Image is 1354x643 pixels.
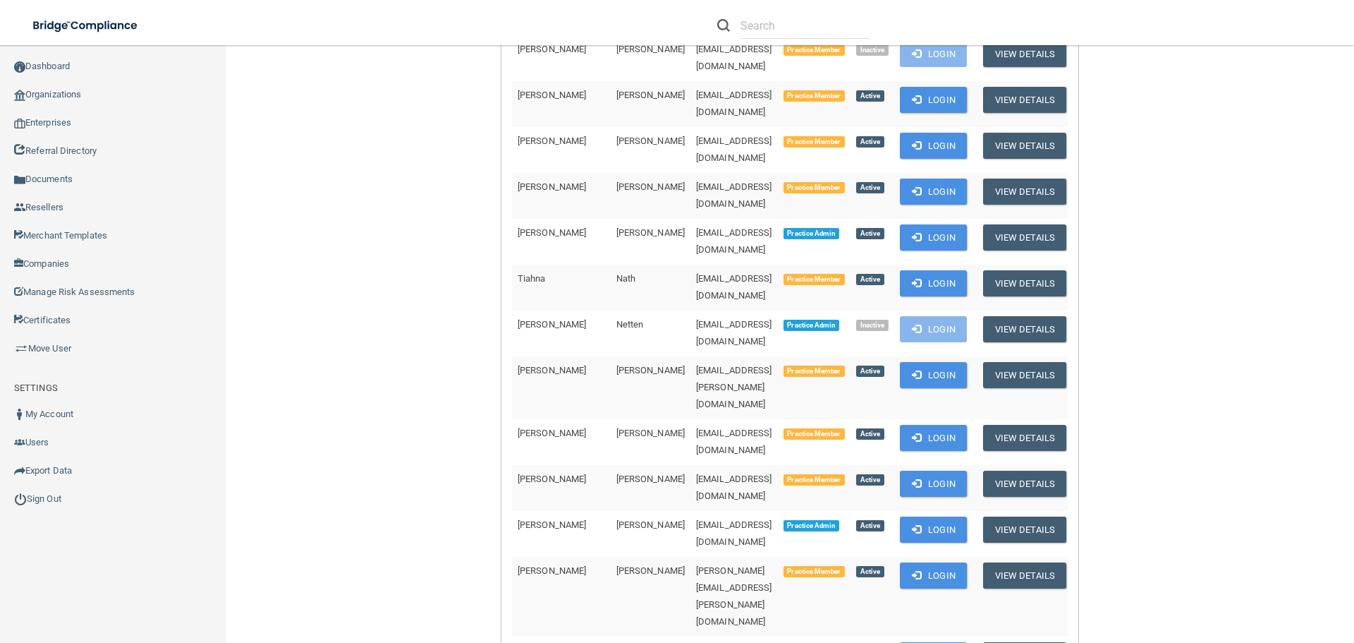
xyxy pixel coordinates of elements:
span: Active [856,520,884,531]
button: View Details [983,41,1066,67]
img: enterprise.0d942306.png [14,119,25,128]
span: Practice Member [783,90,845,102]
span: Active [856,136,884,148]
span: [PERSON_NAME] [616,474,685,484]
button: View Details [983,425,1066,451]
button: View Details [983,87,1066,113]
button: Login [900,87,967,113]
button: Login [900,517,967,543]
img: ic_reseller.de258add.png [14,202,25,213]
button: View Details [983,471,1066,497]
span: [PERSON_NAME] [518,136,586,146]
span: Practice Member [783,428,845,440]
span: Practice Member [783,366,845,377]
span: [PERSON_NAME] [518,365,586,375]
span: Practice Member [783,474,845,486]
span: [PERSON_NAME] [518,519,586,530]
span: [EMAIL_ADDRESS][DOMAIN_NAME] [696,474,772,501]
img: bridge_compliance_login_screen.278c3ca4.svg [21,11,151,40]
span: Practice Member [783,136,845,148]
span: Netten [616,319,644,330]
span: [PERSON_NAME] [518,319,586,330]
span: Inactive [856,320,889,331]
span: [EMAIL_ADDRESS][DOMAIN_NAME] [696,428,772,455]
span: [PERSON_NAME] [616,519,685,530]
span: Active [856,228,884,239]
span: [EMAIL_ADDRESS][DOMAIN_NAME] [696,319,772,347]
img: ic_user_dark.df1a06c3.png [14,409,25,420]
img: ic-search.3b580494.png [717,19,730,32]
span: [EMAIL_ADDRESS][DOMAIN_NAME] [696,90,772,117]
button: Login [900,316,967,342]
span: [PERSON_NAME] [616,227,685,238]
button: Login [900,362,967,388]
span: [EMAIL_ADDRESS][PERSON_NAME][DOMAIN_NAME] [696,365,772,409]
img: organization-icon.f8decf85.png [14,90,25,101]
button: Login [900,270,967,296]
span: [EMAIL_ADDRESS][DOMAIN_NAME] [696,519,772,547]
button: Login [900,563,967,589]
span: Nath [616,273,635,284]
input: Search [740,13,870,39]
span: Active [856,366,884,377]
span: [PERSON_NAME] [616,565,685,576]
button: View Details [983,224,1066,251]
span: [PERSON_NAME] [616,428,685,438]
button: View Details [983,362,1066,388]
span: Active [856,428,884,440]
span: [PERSON_NAME] [616,136,685,146]
span: Active [856,182,884,193]
span: Active [856,566,884,577]
button: View Details [983,316,1066,342]
img: briefcase.64adab9b.png [14,342,28,356]
span: Practice Admin [783,320,839,331]
span: [PERSON_NAME] [518,474,586,484]
button: Login [900,425,967,451]
span: Active [856,90,884,102]
span: [PERSON_NAME] [616,181,685,192]
button: Login [900,224,967,251]
span: [PERSON_NAME] [518,181,586,192]
button: View Details [983,133,1066,159]
button: Login [900,133,967,159]
span: [PERSON_NAME] [616,90,685,100]
button: Login [900,179,967,205]
label: SETTINGS [14,380,58,397]
span: Practice Admin [783,228,839,239]
button: View Details [983,179,1066,205]
button: View Details [983,270,1066,296]
img: icon-documents.8dae5593.png [14,174,25,186]
img: icon-users.e205127d.png [14,437,25,448]
span: Practice Member [783,182,845,193]
span: [PERSON_NAME] [616,365,685,375]
img: ic_dashboard_dark.d01f4a41.png [14,61,25,73]
img: ic_power_dark.7ecde6b1.png [14,493,27,505]
span: [EMAIL_ADDRESS][DOMAIN_NAME] [696,136,772,163]
span: [PERSON_NAME][EMAIL_ADDRESS][PERSON_NAME][DOMAIN_NAME] [696,565,772,627]
span: [PERSON_NAME] [518,565,586,576]
span: [EMAIL_ADDRESS][DOMAIN_NAME] [696,227,772,255]
button: Login [900,471,967,497]
span: [PERSON_NAME] [518,227,586,238]
span: Tiahna [518,273,546,284]
img: icon-export.b9366987.png [14,465,25,476]
button: View Details [983,563,1066,589]
span: Practice Admin [783,520,839,531]
span: Active [856,474,884,486]
span: Practice Member [783,274,845,285]
button: Login [900,41,967,67]
span: Practice Member [783,566,845,577]
span: Active [856,274,884,285]
span: [PERSON_NAME] [518,90,586,100]
span: [EMAIL_ADDRESS][DOMAIN_NAME] [696,273,772,301]
button: View Details [983,517,1066,543]
span: [PERSON_NAME] [518,428,586,438]
span: [EMAIL_ADDRESS][DOMAIN_NAME] [696,181,772,209]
